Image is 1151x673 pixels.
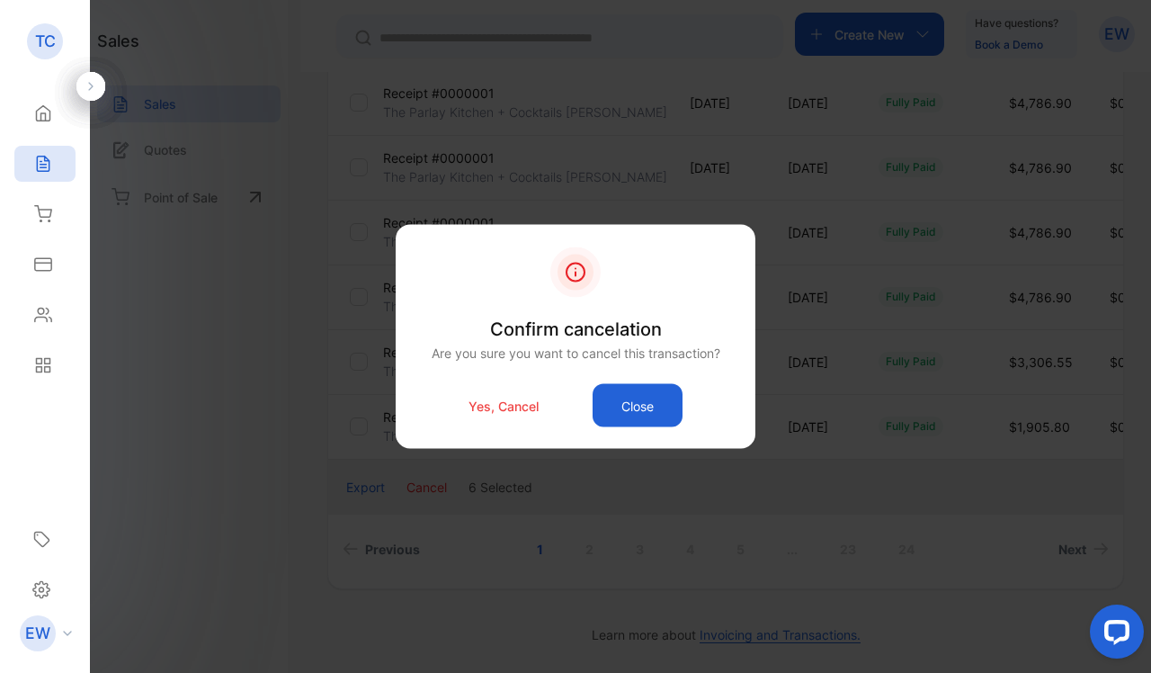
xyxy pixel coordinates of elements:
[25,622,50,645] p: EW
[35,30,56,53] p: TC
[432,344,720,363] p: Are you sure you want to cancel this transaction?
[593,384,683,427] button: Close
[468,396,539,415] p: Yes, Cancel
[432,316,720,343] p: Confirm cancelation
[1075,597,1151,673] iframe: LiveChat chat widget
